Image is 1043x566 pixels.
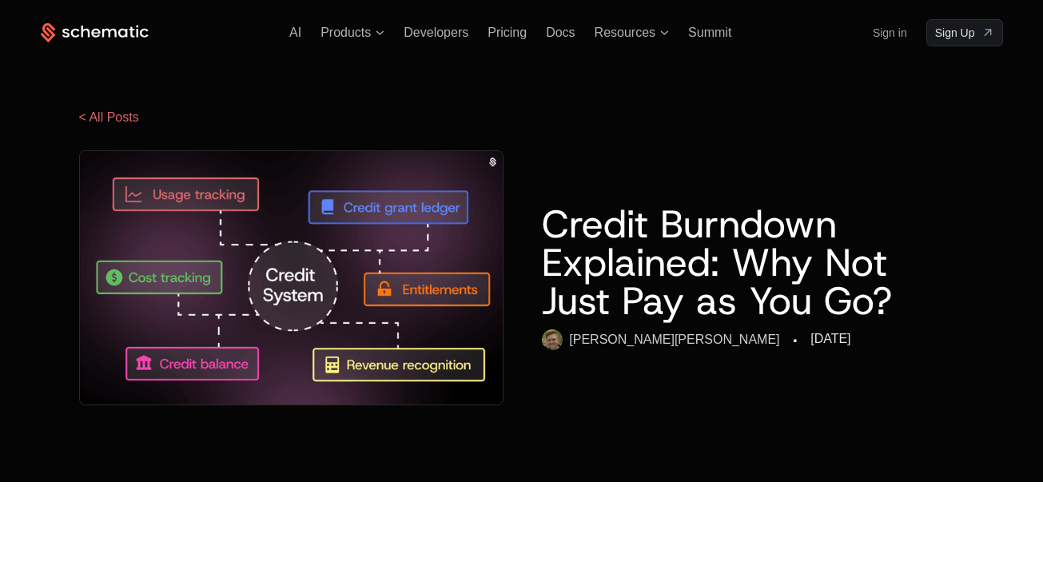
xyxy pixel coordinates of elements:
[542,329,563,350] img: Ryan Echternacht
[595,26,655,40] span: Resources
[488,26,527,39] a: Pricing
[810,329,850,349] div: [DATE]
[569,330,779,349] div: [PERSON_NAME] [PERSON_NAME]
[320,26,371,40] span: Products
[935,25,975,41] span: Sign Up
[79,110,139,124] a: < All Posts
[546,26,575,39] a: Docs
[404,26,468,39] a: Developers
[926,19,1003,46] a: [object Object]
[289,26,301,39] a: AI
[542,205,964,320] h1: Credit Burndown Explained: Why Not Just Pay as You Go?
[80,151,504,405] img: Pillar - Credits Builder
[873,20,907,46] a: Sign in
[688,26,731,39] a: Summit
[793,329,798,352] div: ·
